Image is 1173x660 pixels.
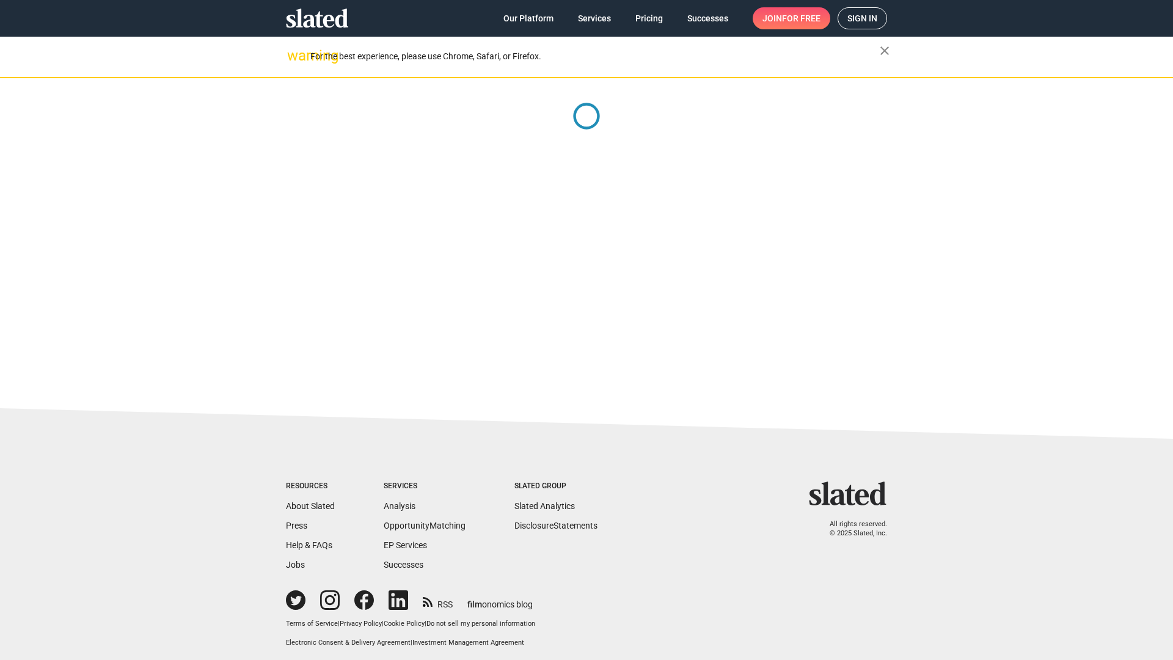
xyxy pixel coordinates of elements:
[384,501,415,511] a: Analysis
[782,7,820,29] span: for free
[626,7,673,29] a: Pricing
[762,7,820,29] span: Join
[286,482,335,491] div: Resources
[425,620,426,628] span: |
[384,540,427,550] a: EP Services
[514,521,597,530] a: DisclosureStatements
[467,599,482,609] span: film
[847,8,877,29] span: Sign in
[426,620,535,629] button: Do not sell my personal information
[568,7,621,29] a: Services
[514,501,575,511] a: Slated Analytics
[384,521,466,530] a: OpportunityMatching
[286,540,332,550] a: Help & FAQs
[635,7,663,29] span: Pricing
[286,639,411,647] a: Electronic Consent & Delivery Agreement
[340,620,382,628] a: Privacy Policy
[423,592,453,610] a: RSS
[412,639,524,647] a: Investment Management Agreement
[384,482,466,491] div: Services
[286,521,307,530] a: Press
[578,7,611,29] span: Services
[286,620,338,628] a: Terms of Service
[838,7,887,29] a: Sign in
[384,560,423,570] a: Successes
[877,43,892,58] mat-icon: close
[817,520,887,538] p: All rights reserved. © 2025 Slated, Inc.
[514,482,597,491] div: Slated Group
[384,620,425,628] a: Cookie Policy
[287,48,302,63] mat-icon: warning
[503,7,554,29] span: Our Platform
[494,7,563,29] a: Our Platform
[310,48,880,65] div: For the best experience, please use Chrome, Safari, or Firefox.
[467,589,533,610] a: filmonomics blog
[678,7,738,29] a: Successes
[382,620,384,628] span: |
[411,639,412,647] span: |
[338,620,340,628] span: |
[753,7,830,29] a: Joinfor free
[286,560,305,570] a: Jobs
[687,7,728,29] span: Successes
[286,501,335,511] a: About Slated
